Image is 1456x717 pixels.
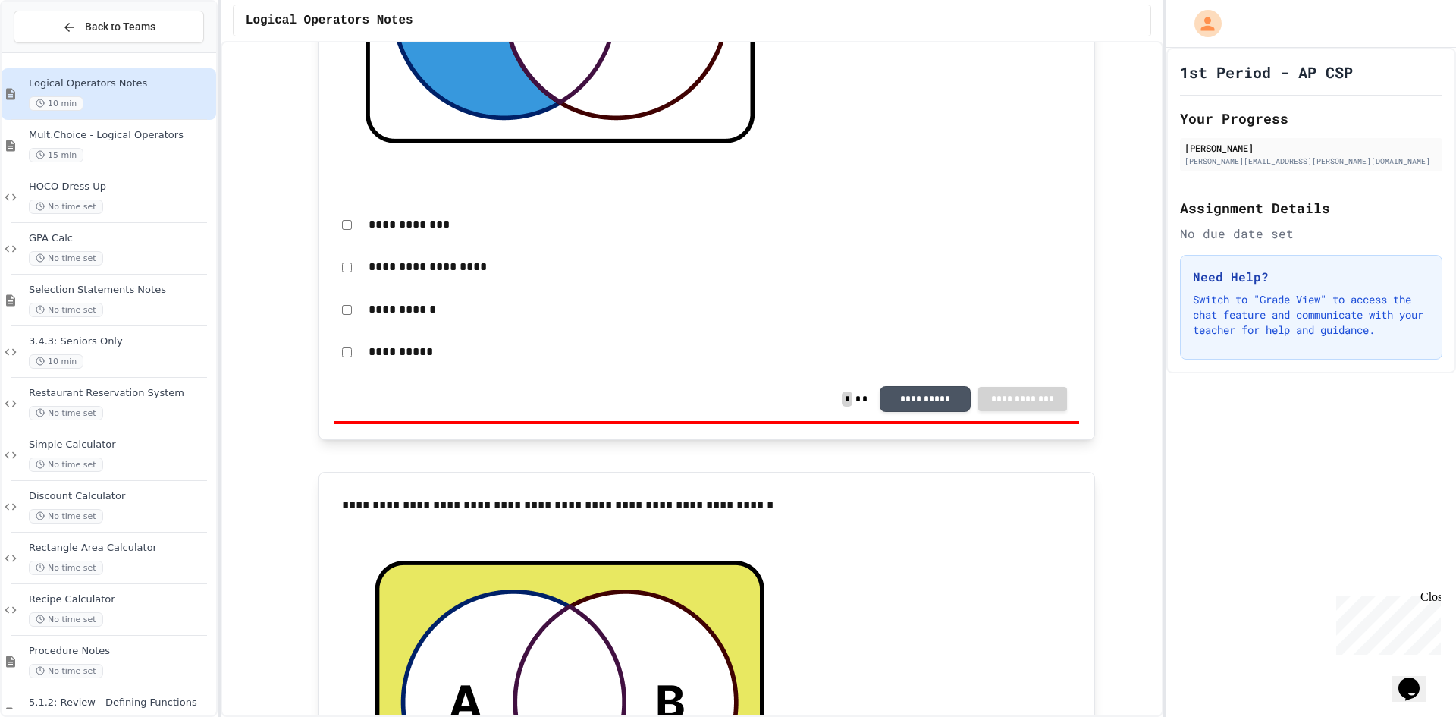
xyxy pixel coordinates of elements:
span: 10 min [29,354,83,369]
span: No time set [29,612,103,627]
div: [PERSON_NAME][EMAIL_ADDRESS][PERSON_NAME][DOMAIN_NAME] [1185,156,1438,167]
h1: 1st Period - AP CSP [1180,61,1353,83]
span: 10 min [29,96,83,111]
div: [PERSON_NAME] [1185,141,1438,155]
iframe: chat widget [1392,656,1441,702]
div: Chat with us now!Close [6,6,105,96]
span: Mult.Choice - Logical Operators [29,129,213,142]
span: Back to Teams [85,19,155,35]
span: 5.1.2: Review - Defining Functions [29,697,213,709]
span: 3.4.3: Seniors Only [29,335,213,348]
iframe: chat widget [1330,590,1441,655]
span: Logical Operators Notes [246,11,413,30]
span: No time set [29,509,103,524]
span: No time set [29,303,103,317]
h3: Need Help? [1193,268,1429,286]
h2: Assignment Details [1180,197,1442,219]
span: Restaurant Reservation System [29,387,213,400]
div: No due date set [1180,225,1442,243]
span: No time set [29,251,103,266]
span: Recipe Calculator [29,593,213,606]
span: No time set [29,200,103,214]
span: GPA Calc [29,232,213,245]
span: HOCO Dress Up [29,181,213,193]
span: Procedure Notes [29,645,213,658]
span: Rectangle Area Calculator [29,542,213,555]
h2: Your Progress [1180,108,1442,129]
span: 15 min [29,148,83,162]
span: No time set [29,458,103,472]
span: Logical Operators Notes [29,77,213,90]
span: No time set [29,561,103,575]
p: Switch to "Grade View" to access the chat feature and communicate with your teacher for help and ... [1193,292,1429,338]
div: My Account [1178,6,1225,41]
span: No time set [29,664,103,678]
span: No time set [29,406,103,420]
span: Selection Statements Notes [29,284,213,297]
span: Simple Calculator [29,439,213,451]
span: Discount Calculator [29,490,213,503]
